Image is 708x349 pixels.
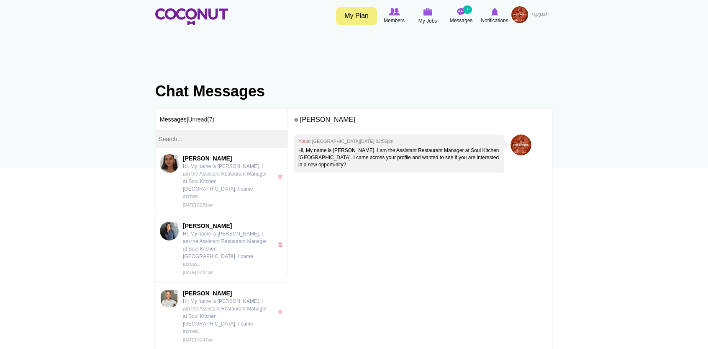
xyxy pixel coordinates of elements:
a: My Jobs My Jobs [411,6,444,26]
img: Louca Fallone [160,154,179,173]
small: 7 [463,5,472,14]
a: Louca Fallone[PERSON_NAME] Hi, My name is [PERSON_NAME]. I am the Assistant Restaurant Manager at... [156,148,287,215]
span: Messages [450,16,473,25]
p: Hi, My name is [PERSON_NAME]. I am the Assistant Restaurant Manager at Soul Kitchen [GEOGRAPHIC_D... [298,147,500,168]
span: | [187,116,215,123]
a: x [278,310,285,314]
a: العربية [528,6,553,23]
span: Members [384,16,405,25]
a: x [278,242,285,247]
span: [PERSON_NAME] [183,289,269,297]
span: Notifications [481,16,508,25]
h3: Messages [156,109,287,130]
small: [DATE] 02:54pm [183,270,213,275]
a: Unread(7) [188,116,214,123]
img: Notifications [491,8,498,16]
small: at [GEOGRAPHIC_DATA][DATE] 02:56pm [307,139,393,144]
a: Notifications Notifications [478,6,511,26]
h4: [PERSON_NAME] [294,113,546,131]
img: Messages [457,8,465,16]
a: Natalie Liversage[PERSON_NAME] Hi, My name is [PERSON_NAME]. I am the Assistant Restaurant Manage... [156,215,287,283]
small: [DATE] 02:47pm [183,338,213,342]
img: Browse Members [389,8,400,16]
img: Natalie Liversage [160,222,179,240]
input: Search... [156,130,287,148]
p: Hi, My name is [PERSON_NAME]. I am the Assistant Restaurant Manager at Soul Kitchen [GEOGRAPHIC_D... [183,163,269,200]
img: My Jobs [423,8,432,16]
img: Home [155,8,228,25]
a: x [278,175,285,179]
a: My Plan [336,7,377,25]
span: [PERSON_NAME] [183,222,269,230]
p: Hi, My name is [PERSON_NAME]. I am the Assistant Restaurant Manager at Soul Kitchen [GEOGRAPHIC_D... [183,297,269,335]
img: Michelle Diaz [160,289,179,308]
small: [DATE] 02:56pm [183,203,213,207]
h4: You [298,139,500,144]
p: Hi, My name is [PERSON_NAME]. I am the Assistant Restaurant Manager at Soul Kitchen [GEOGRAPHIC_D... [183,230,269,268]
span: [PERSON_NAME] [183,154,269,163]
a: Browse Members Members [377,6,411,26]
h1: Chat Messages [155,83,553,100]
span: My Jobs [418,17,437,25]
a: Messages Messages 7 [444,6,478,26]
